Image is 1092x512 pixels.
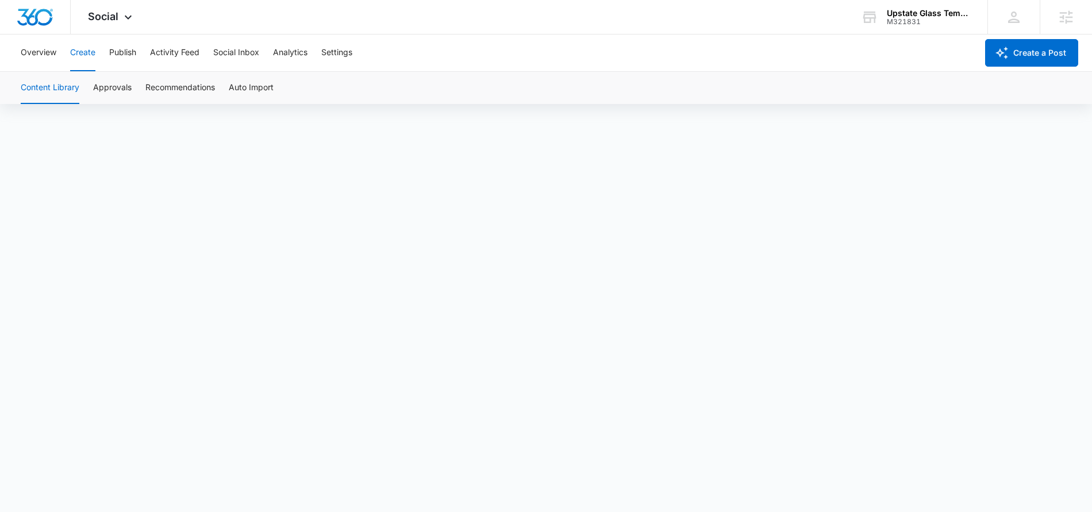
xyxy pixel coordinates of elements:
[273,34,307,71] button: Analytics
[21,34,56,71] button: Overview
[88,10,118,22] span: Social
[887,18,971,26] div: account id
[70,34,95,71] button: Create
[93,72,132,104] button: Approvals
[985,39,1078,67] button: Create a Post
[887,9,971,18] div: account name
[150,34,199,71] button: Activity Feed
[321,34,352,71] button: Settings
[109,34,136,71] button: Publish
[229,72,274,104] button: Auto Import
[145,72,215,104] button: Recommendations
[213,34,259,71] button: Social Inbox
[21,72,79,104] button: Content Library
